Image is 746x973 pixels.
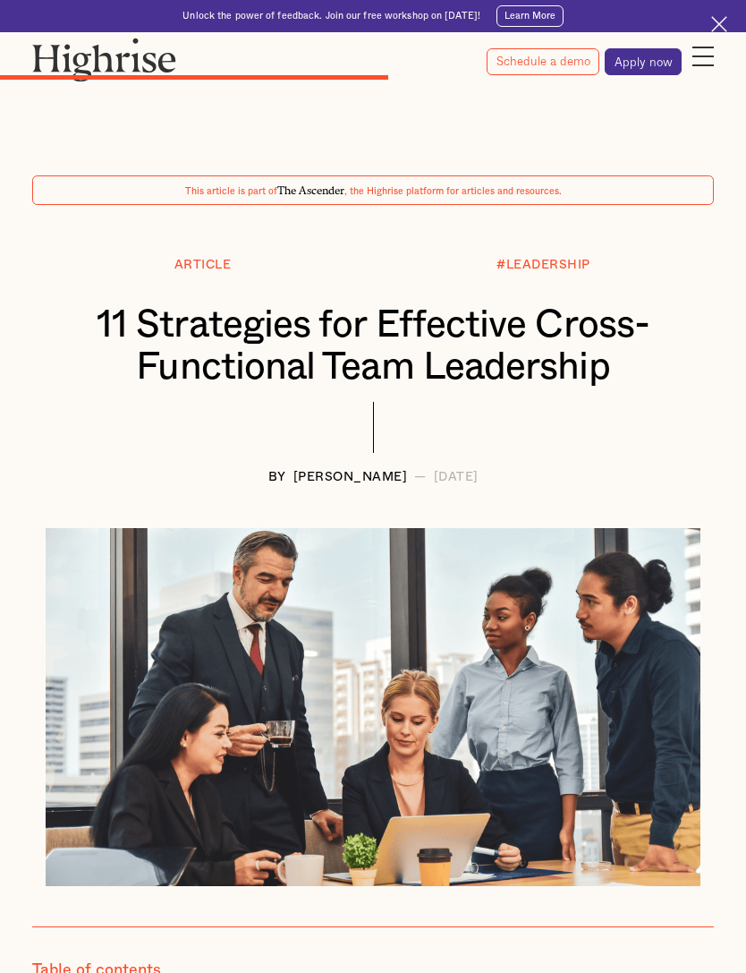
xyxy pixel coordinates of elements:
[414,471,427,484] div: —
[496,259,590,272] div: #LEADERSHIP
[46,528,700,887] img: Leader collaborating with a diverse cross-functional team in a meeting.
[277,182,344,194] span: The Ascender
[344,187,562,196] span: , the Highrise platform for articles and resources.
[711,16,727,32] img: Cross icon
[185,187,277,196] span: This article is part of
[496,5,564,27] a: Learn More
[487,48,599,75] a: Schedule a demo
[268,471,286,484] div: BY
[32,38,176,81] img: Highrise logo
[605,48,682,75] a: Apply now
[174,259,232,272] div: Article
[182,10,480,22] div: Unlock the power of feedback. Join our free workshop on [DATE]!
[59,304,687,388] h1: 11 Strategies for Effective Cross-Functional Team Leadership
[434,471,479,484] div: [DATE]
[293,471,408,484] div: [PERSON_NAME]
